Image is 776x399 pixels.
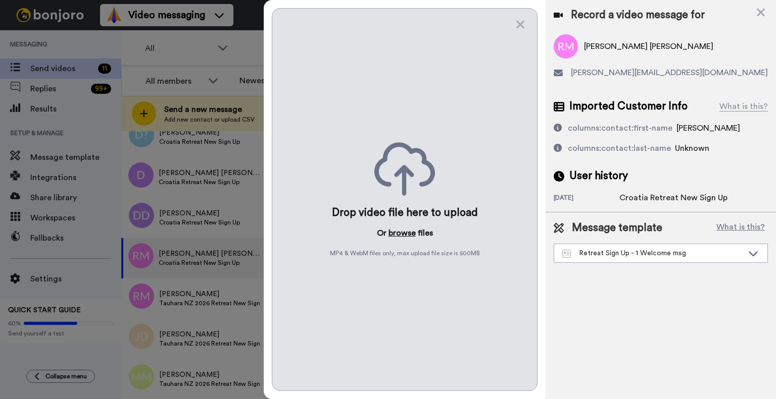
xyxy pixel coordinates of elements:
[619,192,727,204] div: Croatia Retreat New Sign Up
[569,168,628,184] span: User history
[719,100,768,112] div: What is this?
[332,206,478,220] div: Drop video file here to upload
[330,249,480,257] span: MP4 & WebM files only, max upload file size is 500 MB
[713,220,768,236] button: What is this?
[572,220,662,236] span: Message template
[377,227,433,239] p: Or files
[568,142,671,154] div: columns:contact:last-name
[562,248,743,258] div: Retreat Sign Up - 1 Welcome msg
[389,227,416,239] button: browse
[675,144,709,152] span: Unknown
[568,122,672,134] div: columns:contact:first-name
[562,250,571,258] img: Message-temps.svg
[569,99,688,114] span: Imported Customer Info
[554,194,619,204] div: [DATE]
[676,124,740,132] span: [PERSON_NAME]
[571,67,768,79] span: [PERSON_NAME][EMAIL_ADDRESS][DOMAIN_NAME]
